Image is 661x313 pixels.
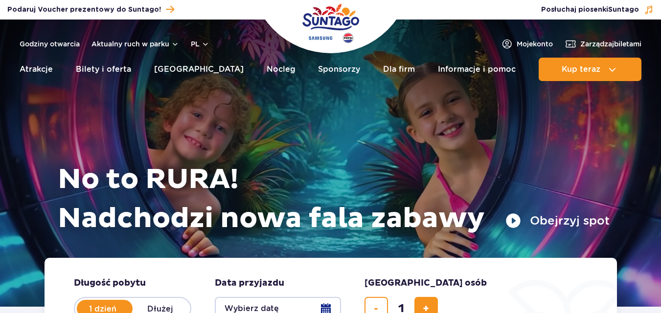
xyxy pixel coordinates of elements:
button: Aktualny ruch w parku [91,40,179,48]
span: Długość pobytu [74,277,146,289]
span: Posłuchaj piosenki [541,5,639,15]
a: Bilety i oferta [76,58,131,81]
a: Dla firm [383,58,415,81]
button: Kup teraz [539,58,641,81]
a: Mojekonto [501,38,553,50]
span: Moje konto [517,39,553,49]
span: Suntago [608,6,639,13]
span: Data przyjazdu [215,277,284,289]
h1: No to RURA! Nadchodzi nowa fala zabawy [58,160,610,238]
span: Kup teraz [562,65,600,74]
button: Obejrzyj spot [505,213,610,229]
button: pl [191,39,209,49]
a: Zarządzajbiletami [565,38,641,50]
a: Nocleg [267,58,296,81]
span: Podaruj Voucher prezentowy do Suntago! [7,5,161,15]
span: Zarządzaj biletami [580,39,641,49]
a: Godziny otwarcia [20,39,80,49]
a: Podaruj Voucher prezentowy do Suntago! [7,3,174,16]
a: Sponsorzy [318,58,360,81]
a: Informacje i pomoc [438,58,516,81]
a: [GEOGRAPHIC_DATA] [154,58,244,81]
a: Atrakcje [20,58,53,81]
button: Posłuchaj piosenkiSuntago [541,5,654,15]
span: [GEOGRAPHIC_DATA] osób [365,277,487,289]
